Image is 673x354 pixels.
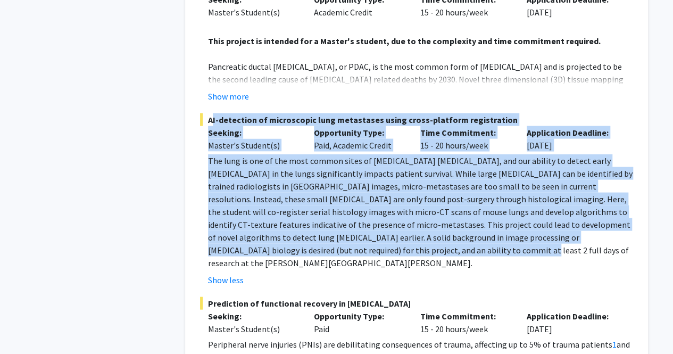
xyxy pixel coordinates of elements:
div: Master's Student(s) [208,322,298,335]
div: [DATE] [519,309,625,335]
div: Paid, Academic Credit [306,126,412,151]
div: 15 - 20 hours/week [412,309,519,335]
span: Prediction of functional recovery in [MEDICAL_DATA] [200,297,633,309]
p: Opportunity Type: [314,126,404,138]
button: Show more [208,89,249,102]
span: Peripheral nerve injuries (PNIs) are debilitating consequences of trauma, affecting up to 5% of t... [208,339,612,349]
span: AI-detection of microscopic lung metastases using cross-platform registration [200,113,633,126]
div: 15 - 20 hours/week [412,126,519,151]
p: Time Commitment: [420,126,511,138]
button: Show less [208,273,244,286]
p: Time Commitment: [420,309,511,322]
div: [DATE] [519,126,625,151]
iframe: Chat [8,306,45,346]
p: Opportunity Type: [314,309,404,322]
div: Paid [306,309,412,335]
p: Application Deadline: [527,309,617,322]
p: Pancreatic ductal [MEDICAL_DATA], or PDAC, is the most common form of [MEDICAL_DATA] and is proje... [208,60,633,149]
strong: This project is intended for a Master's student, due to the complexity and time commitment required. [208,35,601,46]
a: 1 [612,339,617,349]
p: Seeking: [208,309,298,322]
div: Master's Student(s) [208,6,298,19]
p: The lung is one of the most common sites of [MEDICAL_DATA] [MEDICAL_DATA], and our ability to det... [208,154,633,269]
p: Application Deadline: [527,126,617,138]
p: Seeking: [208,126,298,138]
div: Master's Student(s) [208,138,298,151]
